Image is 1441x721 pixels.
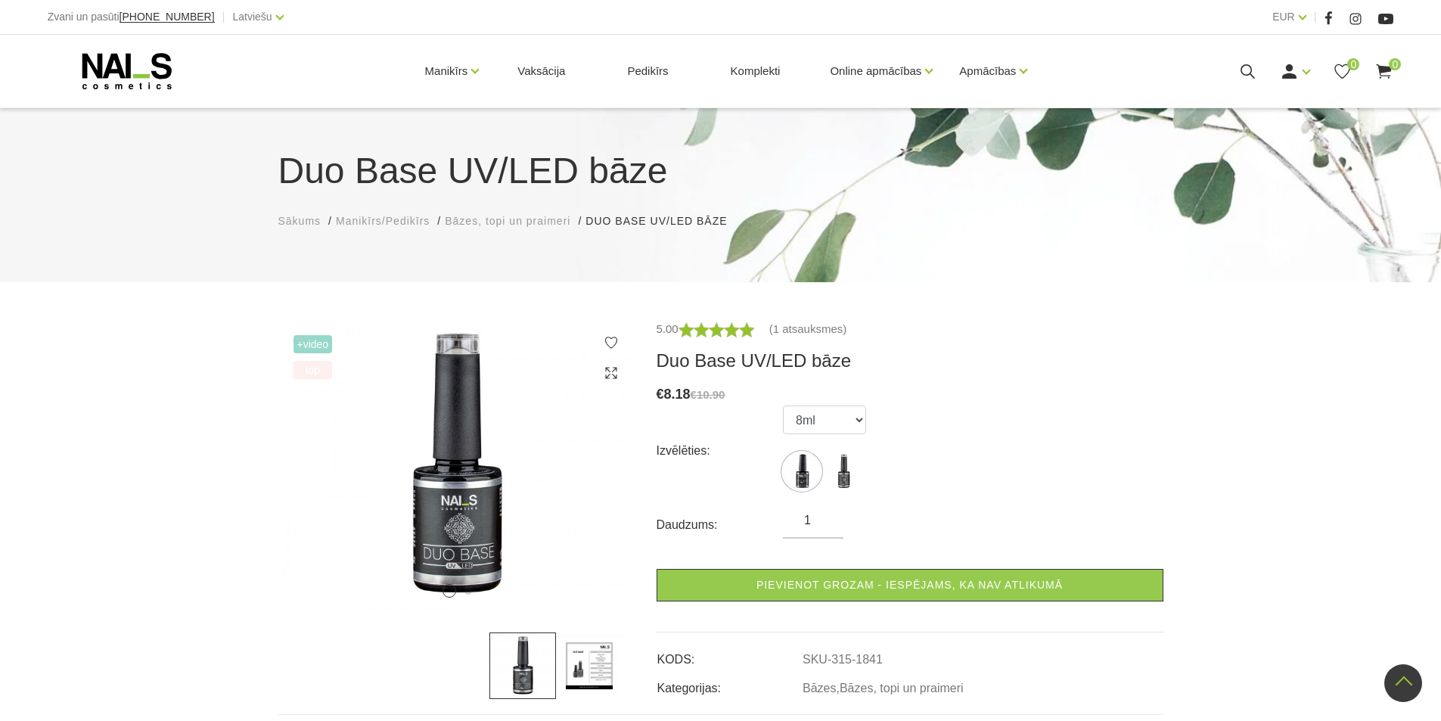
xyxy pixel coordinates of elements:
[657,513,784,537] div: Daudzums:
[769,320,847,338] a: (1 atsauksmes)
[657,439,784,463] div: Izvēlēties:
[445,215,570,227] span: Bāzes, topi un praimeri
[657,387,664,402] span: €
[1272,8,1295,26] a: EUR
[585,213,742,229] li: Duo Base UV/LED bāze
[691,388,725,401] s: €10.90
[840,682,964,695] a: Bāzes, topi un praimeri
[783,452,821,490] img: ...
[657,569,1163,601] a: Pievienot grozam
[556,632,623,699] img: ...
[830,41,921,101] a: Online apmācības
[464,587,472,595] button: 2 of 2
[336,215,430,227] span: Manikīrs/Pedikīrs
[1347,58,1359,70] span: 0
[615,35,680,107] a: Pedikīrs
[657,322,679,335] span: 5.00
[445,213,570,229] a: Bāzes, topi un praimeri
[1333,62,1352,81] a: 0
[802,669,1163,698] td: ,
[293,335,333,353] span: +Video
[959,41,1016,101] a: Apmācības
[825,452,862,490] img: ...
[336,213,430,229] a: Manikīrs/Pedikīrs
[278,320,634,610] img: ...
[233,8,272,26] a: Latviešu
[278,144,1163,198] h1: Duo Base UV/LED bāze
[425,41,468,101] a: Manikīrs
[803,653,883,667] a: SKU-315-1841
[657,350,1163,372] h3: Duo Base UV/LED bāze
[1374,62,1393,81] a: 0
[657,640,803,669] td: KODS:
[443,584,456,598] button: 1 of 2
[120,11,215,23] a: [PHONE_NUMBER]
[48,8,215,26] div: Zvani un pasūti
[1389,58,1401,70] span: 0
[1314,8,1317,26] span: |
[664,387,691,402] span: 8.18
[278,215,321,227] span: Sākums
[293,361,333,379] span: top
[719,35,793,107] a: Komplekti
[505,35,577,107] a: Vaksācija
[278,213,321,229] a: Sākums
[803,682,836,695] a: Bāzes
[222,8,225,26] span: |
[657,669,803,698] td: Kategorijas:
[783,452,821,490] label: Nav atlikumā
[489,632,556,699] img: ...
